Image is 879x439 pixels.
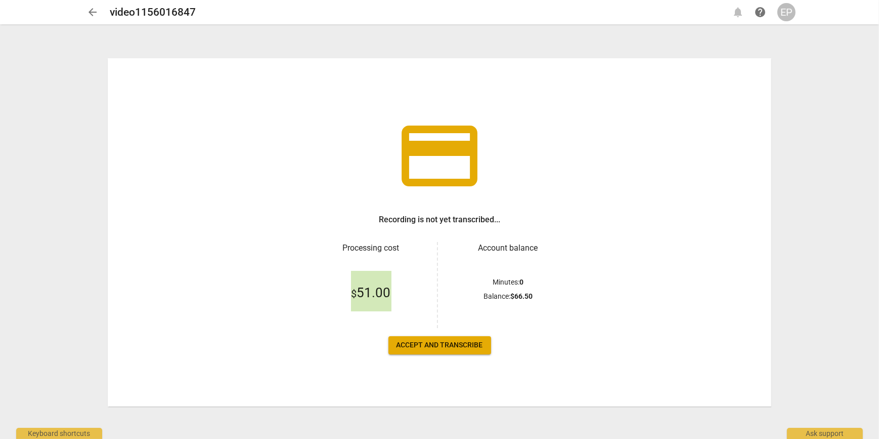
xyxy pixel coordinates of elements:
[397,340,483,350] span: Accept and transcribe
[351,288,357,300] span: $
[519,278,523,286] b: 0
[493,277,523,288] p: Minutes :
[388,336,491,354] button: Accept and transcribe
[450,242,566,254] h3: Account balance
[751,3,769,21] a: Help
[110,6,196,19] h2: video1156016847
[16,428,102,439] div: Keyboard shortcuts
[351,286,391,301] span: 51.00
[510,292,533,300] b: $ 66.50
[379,214,500,226] h3: Recording is not yet transcribed...
[484,291,533,302] p: Balance :
[787,428,863,439] div: Ask support
[777,3,796,21] button: EP
[86,6,99,18] span: arrow_back
[394,110,485,202] span: credit_card
[313,242,429,254] h3: Processing cost
[754,6,766,18] span: help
